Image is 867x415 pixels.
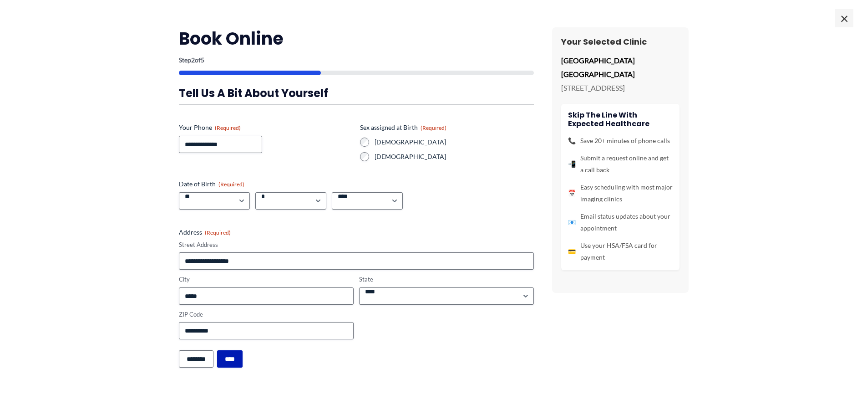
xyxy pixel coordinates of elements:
[568,246,576,257] span: 💳
[561,36,679,47] h3: Your Selected Clinic
[179,27,534,50] h2: Book Online
[179,241,534,249] label: Street Address
[568,158,576,170] span: 📲
[568,187,576,199] span: 📅
[201,56,204,64] span: 5
[835,9,853,27] span: ×
[191,56,195,64] span: 2
[179,310,354,319] label: ZIP Code
[179,123,353,132] label: Your Phone
[568,210,673,234] li: Email status updates about your appointment
[179,57,534,63] p: Step of
[179,86,534,100] h3: Tell us a bit about yourself
[568,152,673,176] li: Submit a request online and get a call back
[568,135,576,147] span: 📞
[568,181,673,205] li: Easy scheduling with most major imaging clinics
[568,135,673,147] li: Save 20+ minutes of phone calls
[215,124,241,131] span: (Required)
[568,216,576,228] span: 📧
[568,240,673,263] li: Use your HSA/FSA card for payment
[179,179,244,189] legend: Date of Birth
[179,275,354,284] label: City
[421,124,446,131] span: (Required)
[218,181,244,188] span: (Required)
[360,123,446,132] legend: Sex assigned at Birth
[561,54,679,81] p: [GEOGRAPHIC_DATA] [GEOGRAPHIC_DATA]
[561,81,679,95] p: [STREET_ADDRESS]
[179,228,231,237] legend: Address
[375,138,534,147] label: [DEMOGRAPHIC_DATA]
[359,275,534,284] label: State
[205,229,231,236] span: (Required)
[375,152,534,161] label: [DEMOGRAPHIC_DATA]
[568,111,673,128] h4: Skip the line with Expected Healthcare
